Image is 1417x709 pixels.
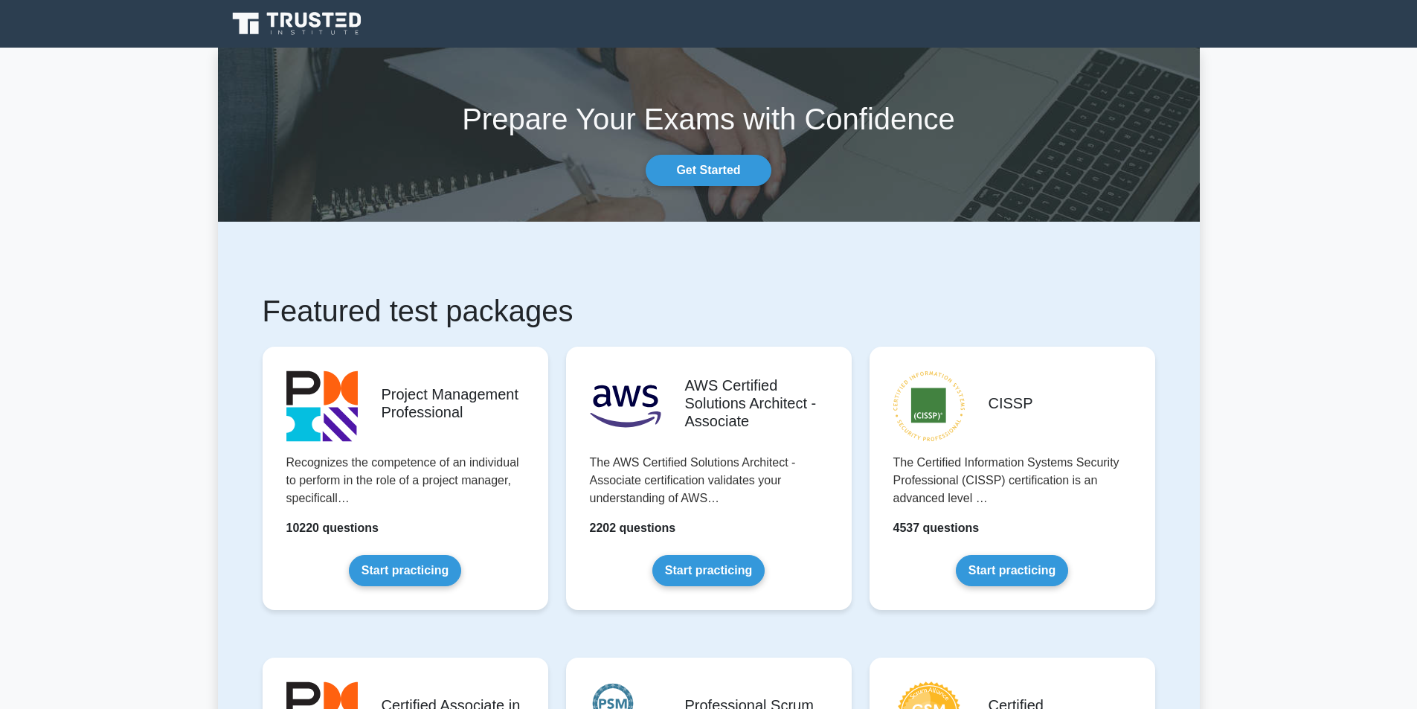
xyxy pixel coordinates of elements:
a: Start practicing [956,555,1068,586]
h1: Prepare Your Exams with Confidence [218,101,1200,137]
a: Start practicing [349,555,461,586]
a: Start practicing [652,555,765,586]
a: Get Started [646,155,771,186]
h1: Featured test packages [263,293,1155,329]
